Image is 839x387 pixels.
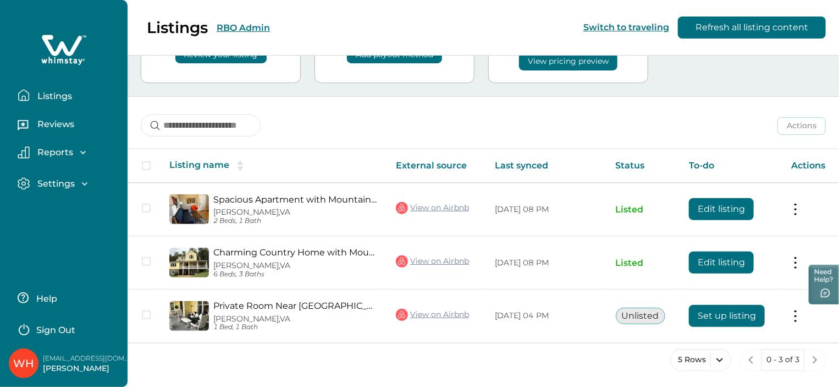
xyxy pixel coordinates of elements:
[18,115,119,137] button: Reviews
[766,355,799,366] p: 0 - 3 of 3
[36,325,75,336] p: Sign Out
[18,177,119,190] button: Settings
[689,252,754,274] button: Edit listing
[616,204,672,215] p: Listed
[761,349,804,371] button: 0 - 3 of 3
[43,363,131,374] p: [PERSON_NAME]
[13,350,34,377] div: Whimstay Host
[689,198,754,220] button: Edit listing
[213,217,378,225] p: 2 Beds, 1 Bath
[777,117,826,135] button: Actions
[689,305,765,327] button: Set up listing
[34,91,72,102] p: Listings
[678,17,826,39] button: Refresh all listing content
[396,201,469,215] a: View on Airbnb
[616,258,672,269] p: Listed
[18,146,119,159] button: Reports
[387,149,487,183] th: External source
[161,149,387,183] th: Listing name
[18,84,119,106] button: Listings
[33,293,57,304] p: Help
[34,147,73,158] p: Reports
[147,18,208,37] p: Listings
[213,270,378,279] p: 6 Beds, 3 Baths
[213,323,378,331] p: 1 Bed, 1 Bath
[740,349,762,371] button: previous page
[396,308,469,322] a: View on Airbnb
[607,149,681,183] th: Status
[34,119,74,130] p: Reviews
[396,254,469,269] a: View on Airbnb
[34,178,75,189] p: Settings
[169,194,209,224] img: propertyImage_Spacious Apartment with Mountain View and High-Speed Internet - Charming Retreat
[782,149,839,183] th: Actions
[213,194,378,205] a: Spacious Apartment with Mountain View and High-Speed Internet - Charming Retreat
[495,204,598,215] p: [DATE] 08 PM
[43,353,131,364] p: [EMAIL_ADDRESS][DOMAIN_NAME]
[169,301,209,331] img: propertyImage_Private Room Near UVA, Mtn VIew/ Porch
[495,310,598,321] p: [DATE] 04 PM
[804,349,826,371] button: next page
[213,247,378,258] a: Charming Country Home with Mountain Views - Inviting Oasis
[213,208,378,217] p: [PERSON_NAME], VA
[680,149,782,183] th: To-do
[169,248,209,277] img: propertyImage_Charming Country Home with Mountain Views - Inviting Oasis
[213,261,378,270] p: [PERSON_NAME], VA
[18,287,115,309] button: Help
[18,318,115,340] button: Sign Out
[213,301,378,311] a: Private Room Near [GEOGRAPHIC_DATA], [GEOGRAPHIC_DATA]/ Porch
[217,23,270,33] button: RBO Admin
[583,22,669,32] button: Switch to traveling
[229,160,251,171] button: sorting
[616,308,665,324] button: Unlisted
[670,349,731,371] button: 5 Rows
[487,149,607,183] th: Last synced
[519,53,617,70] button: View pricing preview
[213,314,378,324] p: [PERSON_NAME], VA
[495,258,598,269] p: [DATE] 08 PM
